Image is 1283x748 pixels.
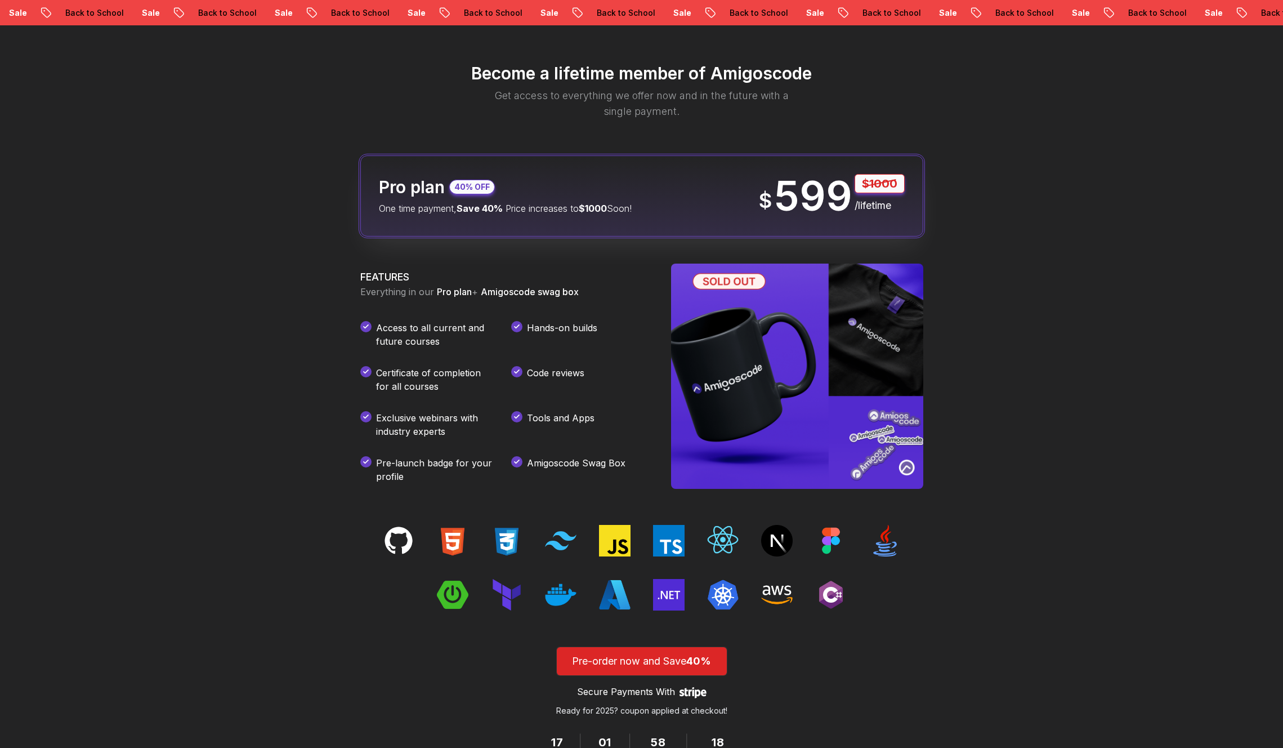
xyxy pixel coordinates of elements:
p: Sale [1179,7,1215,19]
img: techs tacks [653,525,685,556]
p: $1000 [855,174,905,193]
p: Exclusive webinars with industry experts [376,411,493,438]
p: Back to School [438,7,515,19]
img: techs tacks [545,525,576,556]
img: techs tacks [437,579,468,611]
img: Amigoscode SwagBox [671,264,923,489]
p: Sale [249,7,285,19]
img: techs tacks [815,579,847,611]
p: 40% OFF [454,181,490,193]
p: Sale [515,7,551,19]
span: $1000 [579,203,607,214]
img: techs tacks [869,525,901,556]
h3: FEATURES [360,269,644,285]
p: Sale [913,7,949,19]
p: Back to School [837,7,913,19]
p: Hands-on builds [527,321,597,348]
p: Back to School [704,7,780,19]
p: Pre-order now and Save [570,653,714,669]
p: Get access to everything we offer now and in the future with a single payment. [480,88,804,119]
p: Back to School [172,7,249,19]
p: Amigoscode Swag Box [527,456,625,483]
p: Tools and Apps [527,411,594,438]
h2: Pro plan [379,177,445,197]
h2: Become a lifetime member of Amigoscode [304,63,980,83]
button: Pre-order now and Save40%Secure Payments WithReady for 2025? coupon applied at checkout! [556,647,727,716]
p: Ready for 2025? coupon applied at checkout! [556,705,727,716]
p: Code reviews [527,366,584,393]
span: Pro plan [437,286,472,297]
p: Sale [382,7,418,19]
p: Pre-launch badge for your profile [376,456,493,483]
p: Access to all current and future courses [376,321,493,348]
img: techs tacks [707,525,739,556]
img: techs tacks [815,525,847,556]
p: Everything in our + [360,285,644,299]
span: $ [759,189,772,212]
img: techs tacks [599,525,631,556]
img: techs tacks [761,525,793,556]
p: Back to School [305,7,382,19]
p: Sale [647,7,683,19]
p: Secure Payments With [577,685,675,698]
p: Back to School [571,7,647,19]
p: Sale [1046,7,1082,19]
p: Sale [116,7,152,19]
p: Back to School [969,7,1046,19]
span: 40% [686,655,711,667]
span: Save 40% [457,203,503,214]
img: techs tacks [707,579,739,611]
img: techs tacks [383,525,414,556]
p: Back to School [39,7,116,19]
img: techs tacks [545,579,576,611]
img: techs tacks [761,579,793,611]
img: techs tacks [437,525,468,556]
p: Back to School [1102,7,1179,19]
span: Amigoscode swag box [481,286,579,297]
p: One time payment, Price increases to Soon! [379,202,632,215]
p: 599 [774,176,852,216]
img: techs tacks [653,579,685,611]
p: Sale [780,7,816,19]
p: Certificate of completion for all courses [376,366,493,393]
img: techs tacks [599,579,631,611]
img: techs tacks [491,525,522,556]
img: techs tacks [491,579,522,611]
p: /lifetime [855,198,905,213]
